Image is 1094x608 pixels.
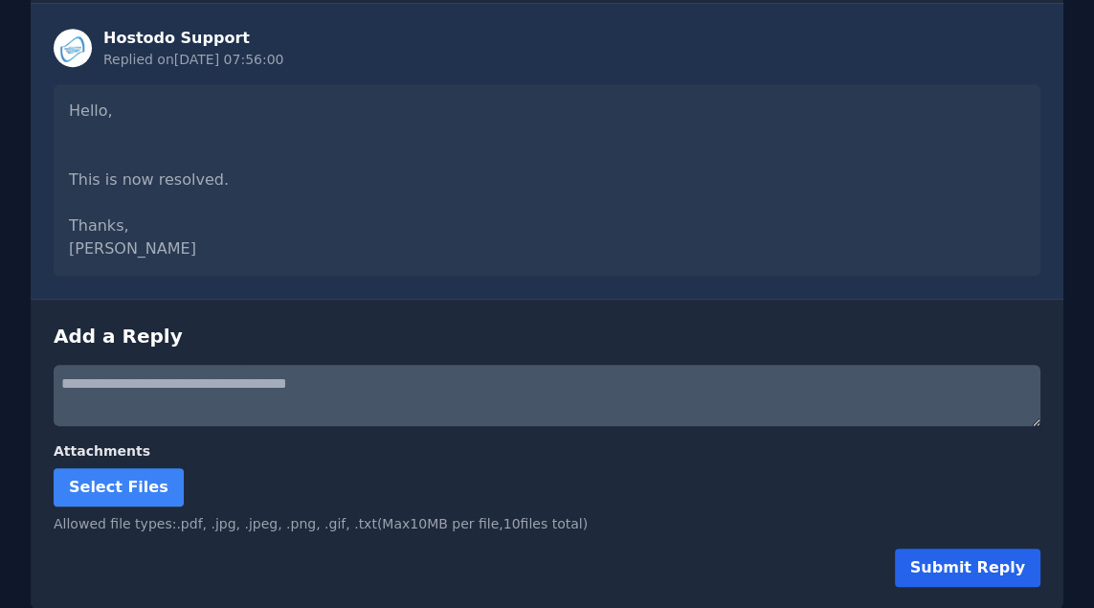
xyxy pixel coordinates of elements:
div: Hostodo Support [103,27,283,50]
button: Submit Reply [895,549,1040,587]
div: Hello, This is now resolved. Thanks, [PERSON_NAME] [54,84,1040,276]
label: Attachments [54,441,1040,461]
img: Staff [54,29,92,67]
h3: Add a Reply [54,323,1040,349]
div: Replied on [DATE] 07:56:00 [103,50,283,69]
span: Select Files [69,478,168,496]
div: Allowed file types: .pdf, .jpg, .jpeg, .png, .gif, .txt (Max 10 MB per file, 10 files total) [54,514,1040,533]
